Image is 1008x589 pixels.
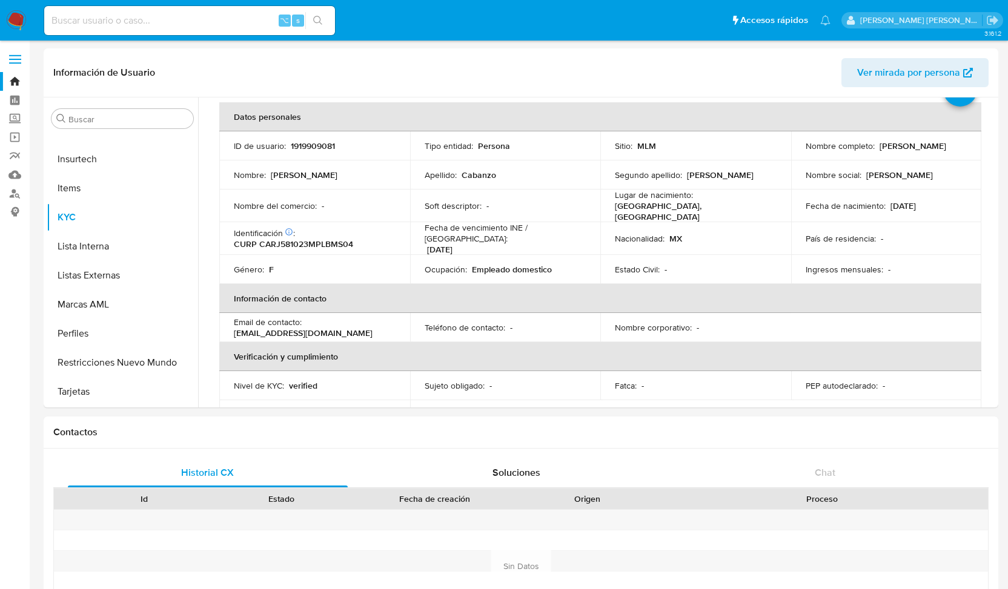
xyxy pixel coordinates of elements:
th: Datos personales [219,102,981,131]
p: Identificación : [234,228,295,239]
p: CURP CARJ581023MPLBMS04 [234,239,353,249]
p: Segundo apellido : [615,169,682,180]
p: - [665,264,667,275]
p: Nombre social : [806,169,861,180]
button: Tarjetas [47,377,198,406]
div: Estado [221,493,342,505]
p: - [322,200,324,211]
p: PEP autodeclarado : [806,380,878,391]
input: Buscar usuario o caso... [44,13,335,28]
div: Id [84,493,204,505]
p: - [883,380,885,391]
p: [PERSON_NAME] [271,169,337,180]
button: Perfiles [47,319,198,348]
span: ⌥ [280,15,289,26]
p: MX [669,233,682,244]
p: - [489,380,492,391]
p: - [697,322,699,333]
p: Email de contacto : [234,317,302,327]
p: 1919909081 [291,140,335,151]
p: Ocupación : [425,264,467,275]
button: Marcas AML [47,290,198,319]
button: Ver mirada por persona [841,58,989,87]
span: Soluciones [492,466,540,479]
p: Nombre corporativo : [615,322,692,333]
p: F [269,264,274,275]
p: Apellido : [425,169,457,180]
a: Salir [986,14,999,27]
button: Lista Interna [47,232,198,261]
div: Origen [527,493,648,505]
p: - [888,264,890,275]
button: KYC [47,203,198,232]
p: Tipo entidad : [425,140,473,151]
p: verified [289,380,317,391]
span: Chat [815,466,835,479]
p: [EMAIL_ADDRESS][DOMAIN_NAME] [234,327,373,338]
a: Notificaciones [820,15,831,25]
p: Cabanzo [462,169,496,180]
p: Persona [478,140,510,151]
h1: Información de Usuario [53,67,155,79]
p: Sitio : [615,140,632,151]
button: Listas Externas [47,261,198,290]
input: Buscar [68,114,188,125]
p: Ingresos mensuales : [806,264,883,275]
p: Sujeto obligado : [425,380,485,391]
p: Estado Civil : [615,264,660,275]
th: Información de contacto [219,284,981,313]
p: Teléfono de contacto : [425,322,505,333]
p: Nacionalidad : [615,233,665,244]
div: Proceso [665,493,980,505]
p: - [881,233,883,244]
p: rene.vale@mercadolibre.com [860,15,983,26]
p: MLM [637,140,656,151]
p: [PERSON_NAME] [687,169,754,180]
span: Ver mirada por persona [857,58,960,87]
span: Historial CX [181,466,234,479]
p: [PERSON_NAME] [880,140,946,151]
button: Restricciones Nuevo Mundo [47,348,198,377]
p: Nombre del comercio : [234,200,317,211]
p: [GEOGRAPHIC_DATA], [GEOGRAPHIC_DATA] [615,200,772,222]
p: Nombre : [234,169,266,180]
div: Fecha de creación [359,493,510,505]
p: Soft descriptor : [425,200,482,211]
button: Items [47,174,198,203]
th: Verificación y cumplimiento [219,342,981,371]
p: ID de usuario : [234,140,286,151]
p: Fecha de vencimiento INE / [GEOGRAPHIC_DATA] : [425,222,586,244]
button: Buscar [56,114,66,123]
p: Nombre completo : [806,140,875,151]
p: Lugar de nacimiento : [615,189,693,200]
p: Fatca : [615,380,637,391]
h1: Contactos [53,426,989,438]
span: s [296,15,300,26]
p: Empleado domestico [472,264,552,275]
p: País de residencia : [806,233,876,244]
button: Insurtech [47,145,198,174]
p: - [642,380,644,391]
button: search-icon [305,12,330,29]
p: - [510,322,512,333]
span: Accesos rápidos [740,14,808,27]
p: [DATE] [890,200,916,211]
p: Fecha de nacimiento : [806,200,886,211]
p: [PERSON_NAME] [866,169,933,180]
p: [DATE] [427,244,453,255]
p: - [486,200,489,211]
p: Nivel de KYC : [234,380,284,391]
p: Género : [234,264,264,275]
